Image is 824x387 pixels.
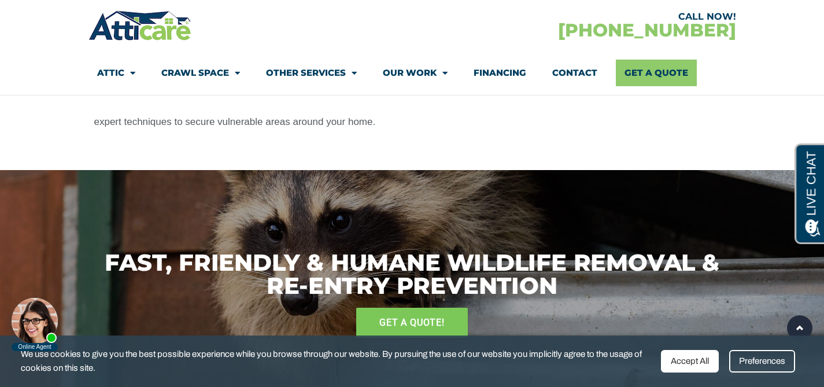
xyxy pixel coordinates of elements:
span: We use cookies to give you the best possible experience while you browse through our website. By ... [21,347,652,375]
a: Crawl Space [161,60,240,86]
span: GET A QUOTE! [379,314,445,332]
a: GET A QUOTE! [356,308,468,338]
a: Contact [552,60,597,86]
a: Get A Quote [616,60,697,86]
a: Our Work [383,60,448,86]
div: Preferences [729,350,795,373]
span: Identifying and sealing entry points is crucial to preventing future wildlife intrusions. Atticar... [94,85,716,127]
a: Financing [474,60,526,86]
iframe: Chat Invitation [6,294,64,352]
h3: Fast, Friendly & Humane Wildlife Removal & Re-Entry Prevention [94,251,730,297]
nav: Menu [97,60,727,86]
a: Other Services [266,60,357,86]
div: Accept All [661,350,719,373]
span: Opens a chat window [28,9,93,24]
div: CALL NOW! [412,12,736,21]
a: Attic [97,60,135,86]
b: Re-entry Prevention: [94,85,191,96]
